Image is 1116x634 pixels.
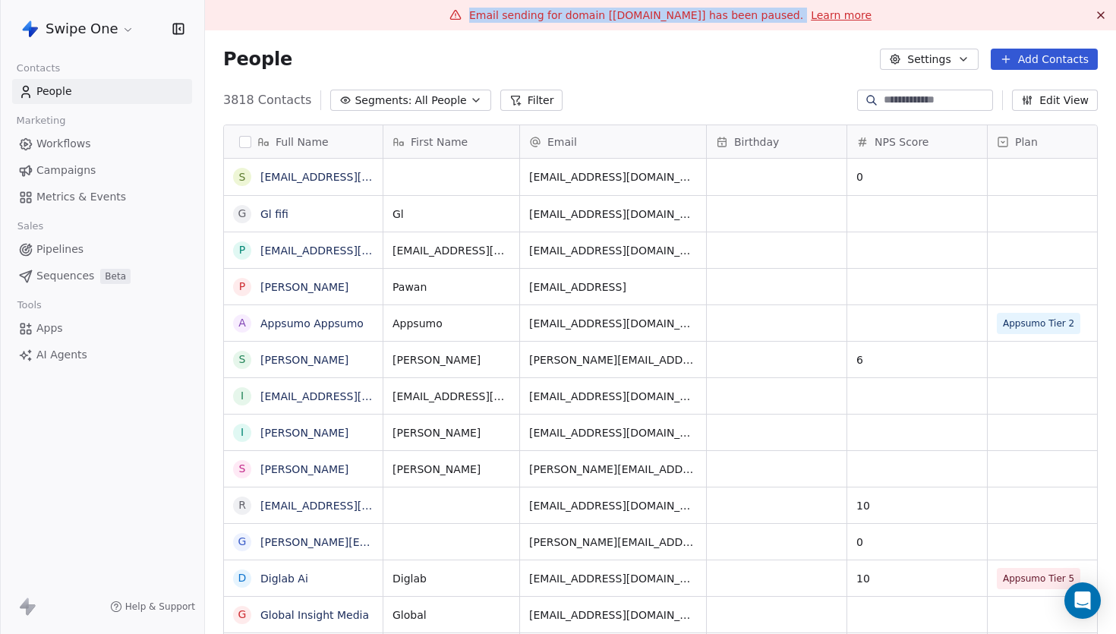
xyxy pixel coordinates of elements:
a: People [12,79,192,104]
button: Edit View [1012,90,1098,111]
span: Swipe One [46,19,118,39]
div: D [238,570,247,586]
span: Contacts [10,57,67,80]
span: [EMAIL_ADDRESS][DOMAIN_NAME] [529,207,697,222]
a: AI Agents [12,342,192,367]
span: Plan [1015,134,1038,150]
span: Segments: [355,93,411,109]
button: Filter [500,90,563,111]
span: Pawan [392,279,510,295]
a: Workflows [12,131,192,156]
span: First Name [411,134,468,150]
div: Birthday [707,125,846,158]
img: Swipe%20One%20Logo%201-1.svg [21,20,39,38]
span: Full Name [276,134,329,150]
span: Marketing [10,109,72,132]
span: Global [392,607,510,623]
span: [PERSON_NAME][EMAIL_ADDRESS][PERSON_NAME][DOMAIN_NAME] [529,352,697,367]
span: [PERSON_NAME] [392,462,510,477]
button: Settings [880,49,978,70]
span: [PERSON_NAME][EMAIL_ADDRESS][DOMAIN_NAME] [529,462,697,477]
span: Appsumo [392,316,510,331]
span: [PERSON_NAME][EMAIL_ADDRESS][DOMAIN_NAME] [529,535,697,550]
div: NPS Score [847,125,987,158]
div: G [238,607,247,623]
a: [EMAIL_ADDRESS][DOMAIN_NAME] [260,500,446,512]
a: Gl fifi [260,208,288,220]
a: Appsumo Appsumo [260,317,364,330]
span: Beta [100,269,131,284]
span: [EMAIL_ADDRESS][DOMAIN_NAME] [529,389,697,404]
span: [EMAIL_ADDRESS][DOMAIN_NAME] [392,389,510,404]
div: Open Intercom Messenger [1064,582,1101,619]
span: NPS Score [875,134,928,150]
a: [PERSON_NAME] [260,354,348,366]
div: A [238,315,246,331]
div: S [239,461,246,477]
div: S [239,352,246,367]
span: Diglab [392,571,510,586]
span: Appsumo Tier 2 [1003,316,1074,331]
span: All People [415,93,466,109]
a: Pipelines [12,237,192,262]
a: [PERSON_NAME] [260,427,348,439]
span: Metrics & Events [36,189,126,205]
div: G [238,206,247,222]
span: 0 [856,535,978,550]
div: p [239,242,245,258]
a: [PERSON_NAME][EMAIL_ADDRESS][DOMAIN_NAME] [260,536,534,548]
div: s [239,169,246,185]
a: Help & Support [110,601,195,613]
a: Global Insight Media [260,609,369,621]
span: Gl [392,207,510,222]
span: 3818 Contacts [223,91,311,109]
button: Swipe One [18,16,137,42]
div: g [238,534,247,550]
span: [EMAIL_ADDRESS][DOMAIN_NAME] [392,243,510,258]
a: [PERSON_NAME] [260,463,348,475]
a: SequencesBeta [12,263,192,289]
span: [EMAIL_ADDRESS][DOMAIN_NAME] [529,498,697,513]
span: AI Agents [36,347,87,363]
a: Diglab Ai [260,572,308,585]
div: i [241,424,244,440]
a: Apps [12,316,192,341]
a: [PERSON_NAME] [260,281,348,293]
span: [EMAIL_ADDRESS] [529,279,697,295]
div: First Name [383,125,519,158]
span: [EMAIL_ADDRESS][DOMAIN_NAME] [529,316,697,331]
div: P [239,279,245,295]
div: i [241,388,244,404]
a: Metrics & Events [12,185,192,210]
span: [EMAIL_ADDRESS][DOMAIN_NAME] [529,607,697,623]
span: 10 [856,498,978,513]
span: Help & Support [125,601,195,613]
span: 10 [856,571,978,586]
span: [PERSON_NAME] [392,425,510,440]
span: [EMAIL_ADDRESS][DOMAIN_NAME] [529,425,697,440]
span: Pipelines [36,241,84,257]
div: r [238,497,246,513]
span: [PERSON_NAME] [392,352,510,367]
a: [EMAIL_ADDRESS][DOMAIN_NAME] [260,390,446,402]
span: Birthday [734,134,779,150]
span: [EMAIL_ADDRESS][DOMAIN_NAME] [529,243,697,258]
a: Learn more [811,8,872,23]
a: [EMAIL_ADDRESS][DOMAIN_NAME] [260,244,446,257]
div: Email [520,125,706,158]
span: People [223,48,292,71]
a: Campaigns [12,158,192,183]
span: Sales [11,215,50,238]
span: Workflows [36,136,91,152]
span: Email sending for domain [[DOMAIN_NAME]] has been paused. [469,9,803,21]
span: Tools [11,294,48,317]
span: Appsumo Tier 5 [1003,571,1074,586]
a: [EMAIL_ADDRESS][DOMAIN_NAME] [260,171,446,183]
span: 0 [856,169,978,185]
span: People [36,84,72,99]
span: Apps [36,320,63,336]
span: [EMAIL_ADDRESS][DOMAIN_NAME] [529,169,697,185]
button: Add Contacts [991,49,1098,70]
span: Email [547,134,577,150]
span: 6 [856,352,978,367]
